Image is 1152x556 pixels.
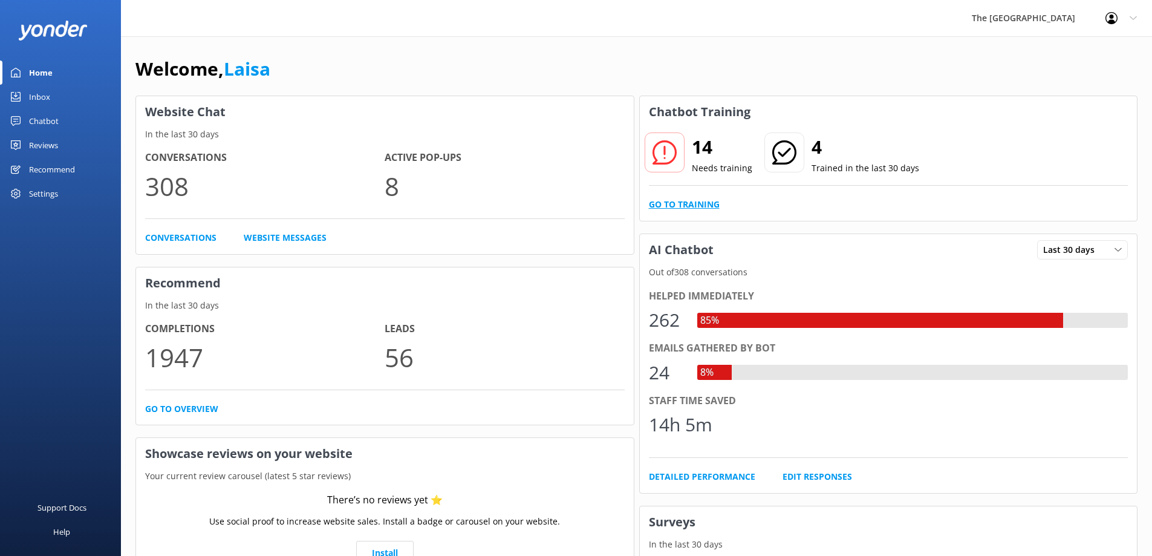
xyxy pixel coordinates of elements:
p: In the last 30 days [640,538,1137,551]
p: Use social proof to increase website sales. Install a badge or carousel on your website. [209,515,560,528]
h2: 14 [692,132,752,162]
div: Help [53,520,70,544]
p: 8 [385,166,624,206]
a: Conversations [145,231,216,244]
a: Edit Responses [783,470,852,483]
h3: AI Chatbot [640,234,723,266]
h4: Completions [145,321,385,337]
div: 262 [649,306,685,335]
div: There’s no reviews yet ⭐ [327,492,443,508]
div: 8% [697,365,717,381]
h3: Recommend [136,267,634,299]
h2: 4 [812,132,919,162]
a: Website Messages [244,231,327,244]
div: Inbox [29,85,50,109]
h4: Conversations [145,150,385,166]
div: Staff time saved [649,393,1128,409]
span: Last 30 days [1043,243,1102,257]
a: Go to overview [145,402,218,416]
p: In the last 30 days [136,299,634,312]
div: Emails gathered by bot [649,341,1128,356]
a: Laisa [224,56,270,81]
h4: Leads [385,321,624,337]
p: 308 [145,166,385,206]
p: 1947 [145,337,385,378]
p: Out of 308 conversations [640,266,1137,279]
div: 24 [649,358,685,387]
h4: Active Pop-ups [385,150,624,166]
a: Go to Training [649,198,720,211]
div: Reviews [29,133,58,157]
div: Chatbot [29,109,59,133]
h3: Surveys [640,506,1137,538]
h3: Showcase reviews on your website [136,438,634,469]
h1: Welcome, [135,54,270,83]
div: Helped immediately [649,289,1128,304]
div: Settings [29,182,58,206]
p: 56 [385,337,624,378]
div: Support Docs [37,495,86,520]
p: Your current review carousel (latest 5 star reviews) [136,469,634,483]
div: 14h 5m [649,410,712,439]
h3: Chatbot Training [640,96,760,128]
div: Home [29,61,53,85]
div: Recommend [29,157,75,182]
p: Needs training [692,162,752,175]
div: 85% [697,313,722,329]
a: Detailed Performance [649,470,755,483]
h3: Website Chat [136,96,634,128]
p: In the last 30 days [136,128,634,141]
p: Trained in the last 30 days [812,162,919,175]
img: yonder-white-logo.png [18,21,88,41]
